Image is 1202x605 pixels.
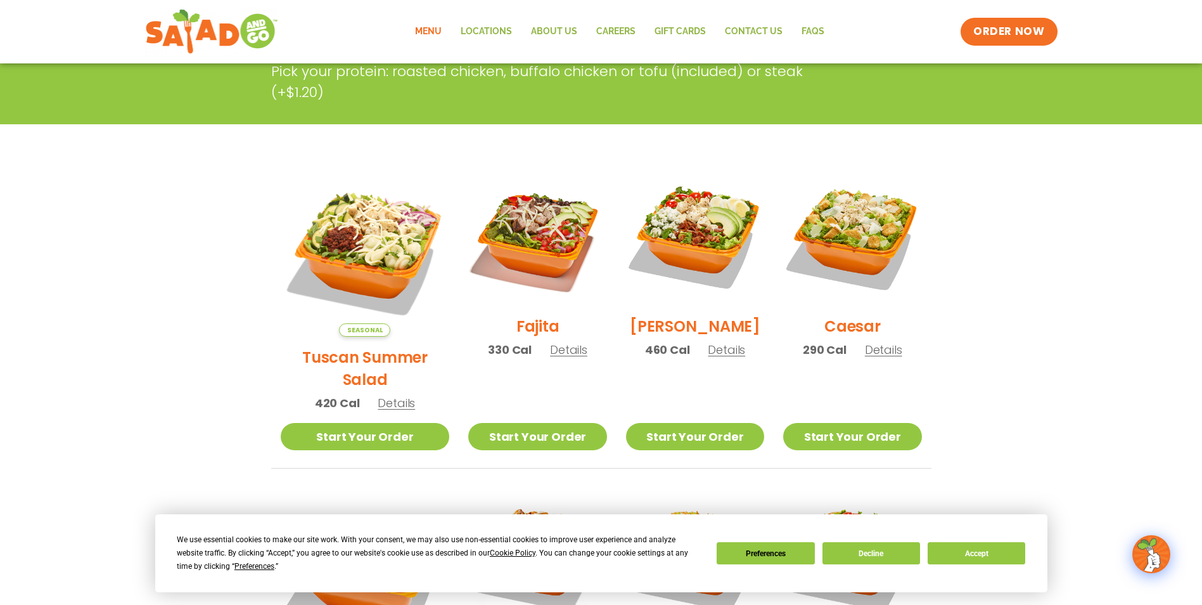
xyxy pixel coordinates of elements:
[803,341,847,358] span: 290 Cal
[973,24,1044,39] span: ORDER NOW
[645,17,715,46] a: GIFT CARDS
[315,394,360,412] span: 420 Cal
[822,542,920,564] button: Decline
[516,315,559,337] h2: Fajita
[488,341,532,358] span: 330 Cal
[490,549,535,557] span: Cookie Policy
[1134,537,1169,572] img: wpChatIcon
[792,17,834,46] a: FAQs
[177,533,701,573] div: We use essential cookies to make our site work. With your consent, we may also use non-essential ...
[783,423,921,450] a: Start Your Order
[715,17,792,46] a: Contact Us
[281,167,450,337] img: Product photo for Tuscan Summer Salad
[626,423,764,450] a: Start Your Order
[281,346,450,391] h2: Tuscan Summer Salad
[406,17,451,46] a: Menu
[928,542,1025,564] button: Accept
[339,323,390,337] span: Seasonal
[626,167,764,306] img: Product photo for Cobb Salad
[550,342,587,358] span: Details
[521,17,587,46] a: About Us
[630,315,760,337] h2: [PERSON_NAME]
[378,395,415,411] span: Details
[155,514,1047,592] div: Cookie Consent Prompt
[406,17,834,46] nav: Menu
[824,315,881,337] h2: Caesar
[961,18,1057,46] a: ORDER NOW
[708,342,745,358] span: Details
[587,17,645,46] a: Careers
[271,61,835,103] p: Pick your protein: roasted chicken, buffalo chicken or tofu (included) or steak (+$1.20)
[865,342,902,358] span: Details
[234,562,274,571] span: Preferences
[645,341,690,358] span: 460 Cal
[451,17,521,46] a: Locations
[145,6,279,57] img: new-SAG-logo-768×292
[783,167,921,306] img: Product photo for Caesar Salad
[468,167,606,306] img: Product photo for Fajita Salad
[717,542,814,564] button: Preferences
[468,423,606,450] a: Start Your Order
[281,423,450,450] a: Start Your Order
